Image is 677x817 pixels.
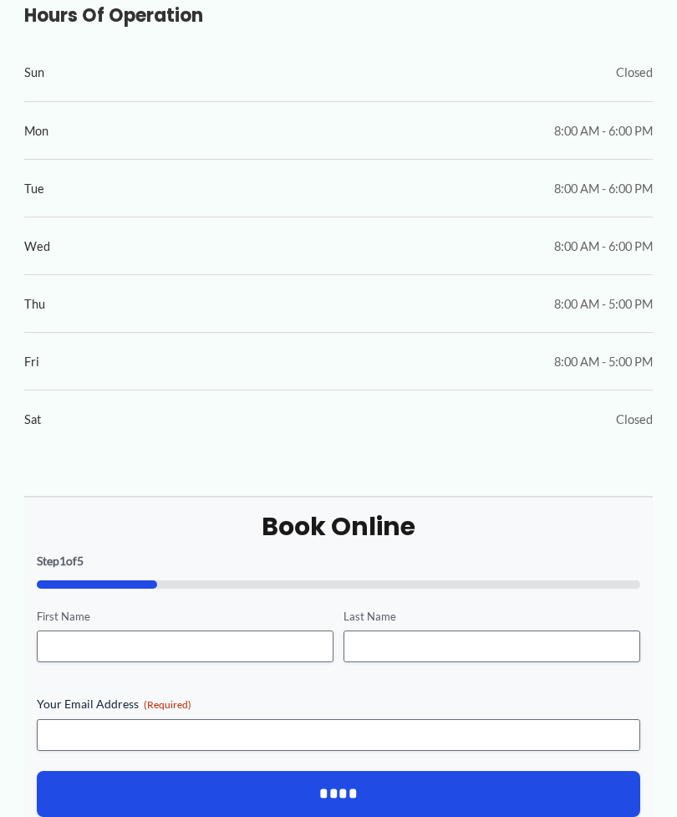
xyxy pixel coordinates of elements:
span: 8:00 AM - 6:00 PM [554,235,653,258]
span: (Required) [144,698,191,711]
span: 8:00 AM - 6:00 PM [554,120,653,142]
span: Sat [24,408,41,431]
span: 1 [59,554,66,568]
span: Thu [24,293,45,315]
h3: Hours of Operation [24,4,653,28]
label: Your Email Address [37,696,641,712]
span: Closed [616,408,653,431]
span: Fri [24,350,39,373]
h2: Book Online [37,510,641,543]
span: 8:00 AM - 5:00 PM [554,350,653,373]
label: Last Name [344,609,640,625]
span: Closed [616,61,653,84]
span: Wed [24,235,50,258]
span: Sun [24,61,44,84]
p: Step of [37,555,641,567]
span: Tue [24,177,44,200]
span: 5 [77,554,84,568]
label: First Name [37,609,333,625]
span: 8:00 AM - 6:00 PM [554,177,653,200]
span: 8:00 AM - 5:00 PM [554,293,653,315]
span: Mon [24,120,48,142]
